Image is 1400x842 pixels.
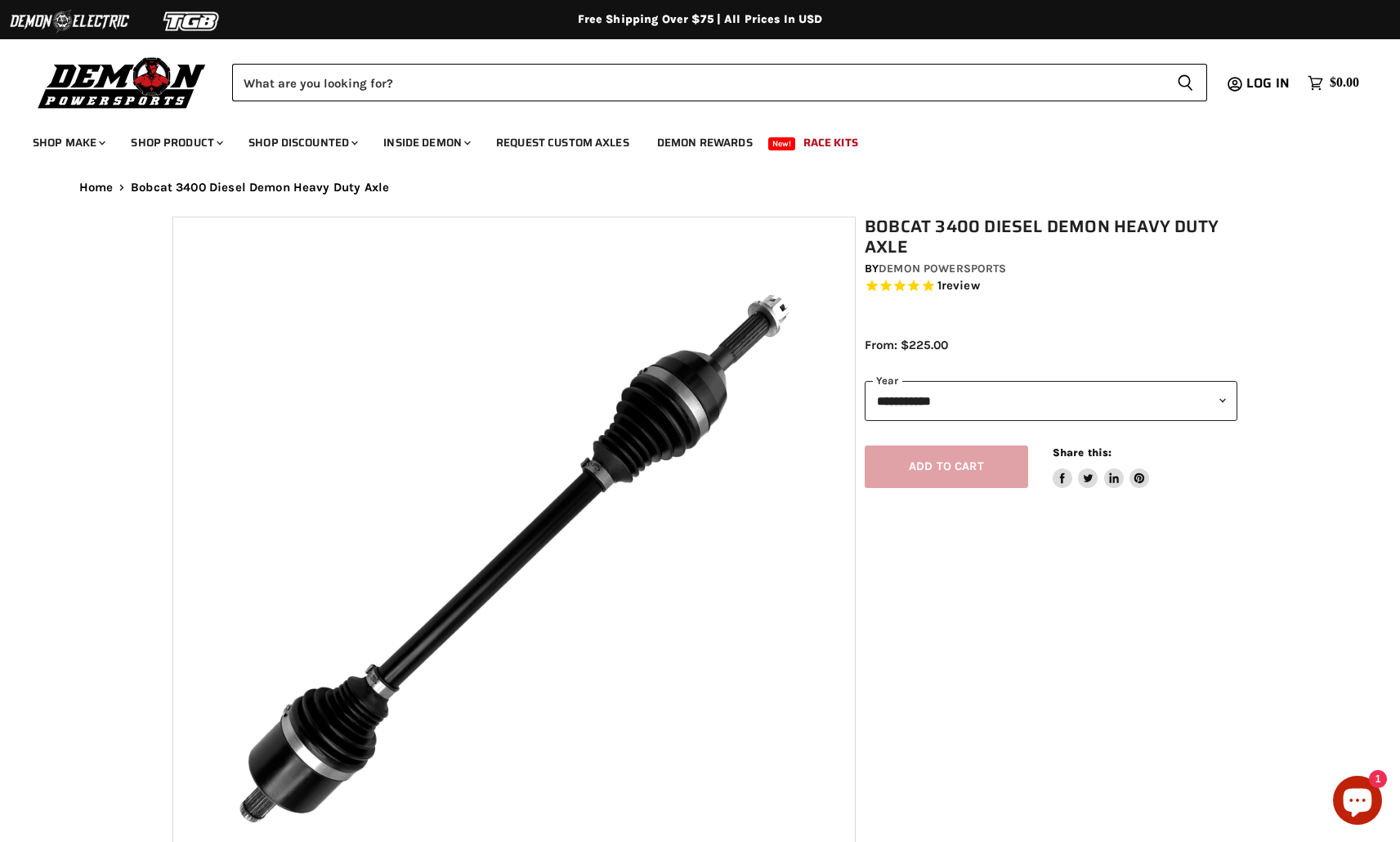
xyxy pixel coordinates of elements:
a: Shop Product [119,126,233,159]
span: review [942,279,980,293]
img: Demon Powersports [33,53,212,111]
h1: Bobcat 3400 Diesel Demon Heavy Duty Axle [865,217,1237,258]
inbox-online-store-chat: Shopify online store chat [1328,776,1387,829]
input: Search [232,64,1164,101]
span: $0.00 [1330,75,1359,91]
nav: Breadcrumbs [47,181,1354,195]
aside: Share this: [1053,446,1150,489]
img: TGB Logo 2 [131,6,253,37]
a: Shop Discounted [236,126,368,159]
span: Bobcat 3400 Diesel Demon Heavy Duty Axle [131,181,389,195]
span: New! [768,137,796,150]
div: Free Shipping Over $75 | All Prices In USD [47,12,1354,27]
ul: Main menu [20,119,1355,159]
a: Demon Rewards [645,126,765,159]
span: Rated 5.0 out of 5 stars 1 reviews [865,278,1237,295]
span: 1 reviews [937,279,980,293]
button: Search [1164,64,1207,101]
span: Log in [1246,73,1290,93]
img: Demon Electric Logo 2 [8,6,131,37]
span: From: $225.00 [865,338,948,352]
a: Request Custom Axles [484,126,642,159]
form: Product [232,64,1207,101]
a: Shop Make [20,126,115,159]
span: Share this: [1053,446,1112,459]
a: $0.00 [1299,71,1367,95]
select: year [865,381,1237,421]
a: Log in [1239,76,1299,91]
a: Home [79,181,114,195]
a: Race Kits [791,126,870,159]
div: by [865,260,1237,278]
a: Demon Powersports [879,262,1006,275]
a: Inside Demon [371,126,481,159]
